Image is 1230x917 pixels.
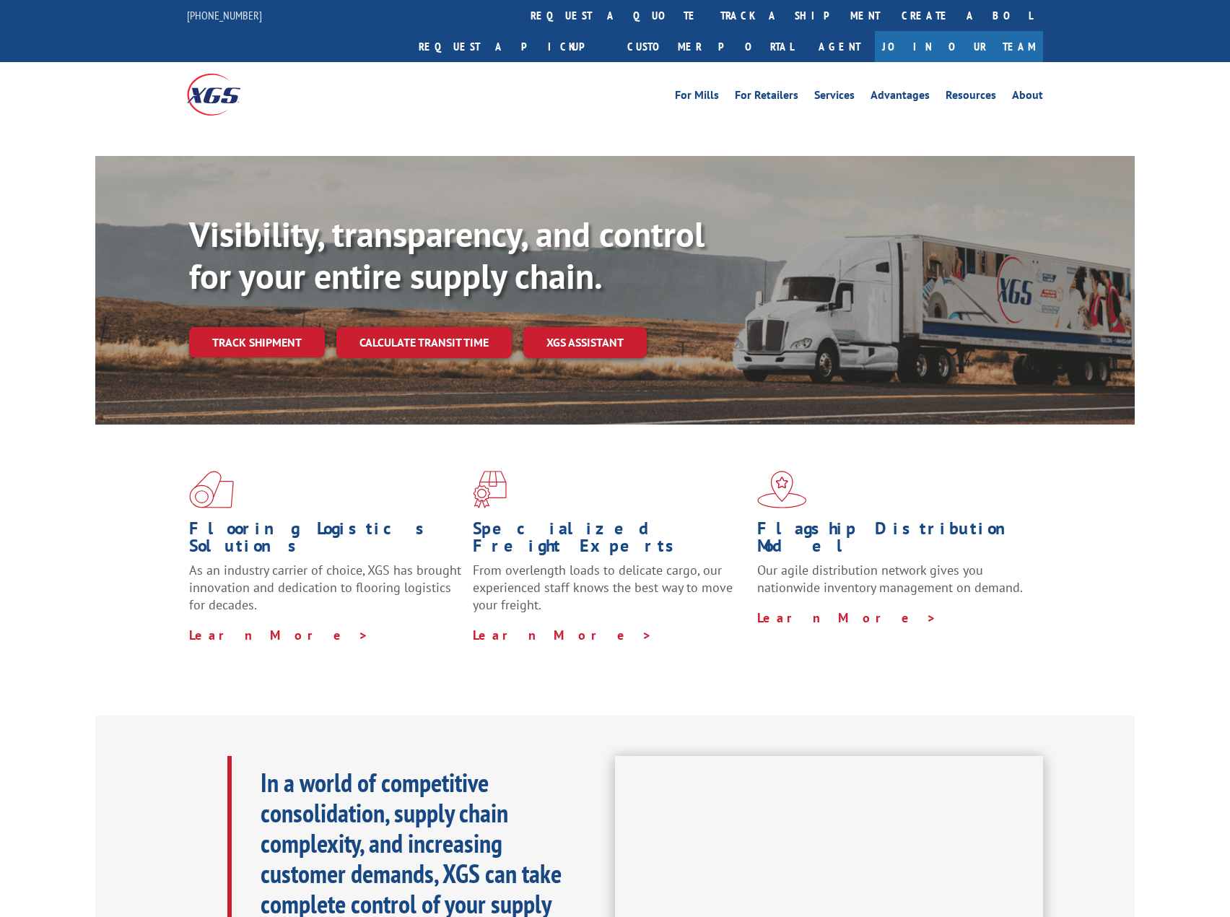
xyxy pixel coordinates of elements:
a: About [1012,90,1043,105]
b: Visibility, transparency, and control for your entire supply chain. [189,212,705,298]
a: Resources [946,90,996,105]
a: Advantages [871,90,930,105]
a: For Retailers [735,90,798,105]
a: Learn More > [757,609,937,626]
a: Track shipment [189,327,325,357]
span: Our agile distribution network gives you nationwide inventory management on demand. [757,562,1023,596]
a: Learn More > [189,627,369,643]
a: Services [814,90,855,105]
span: As an industry carrier of choice, XGS has brought innovation and dedication to flooring logistics... [189,562,461,613]
a: Calculate transit time [336,327,512,358]
a: Agent [804,31,875,62]
a: [PHONE_NUMBER] [187,8,262,22]
a: XGS ASSISTANT [523,327,647,358]
p: From overlength loads to delicate cargo, our experienced staff knows the best way to move your fr... [473,562,746,626]
h1: Flooring Logistics Solutions [189,520,462,562]
img: xgs-icon-total-supply-chain-intelligence-red [189,471,234,508]
a: Customer Portal [616,31,804,62]
img: xgs-icon-focused-on-flooring-red [473,471,507,508]
a: Join Our Team [875,31,1043,62]
h1: Specialized Freight Experts [473,520,746,562]
a: Request a pickup [408,31,616,62]
h1: Flagship Distribution Model [757,520,1030,562]
a: For Mills [675,90,719,105]
img: xgs-icon-flagship-distribution-model-red [757,471,807,508]
a: Learn More > [473,627,653,643]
